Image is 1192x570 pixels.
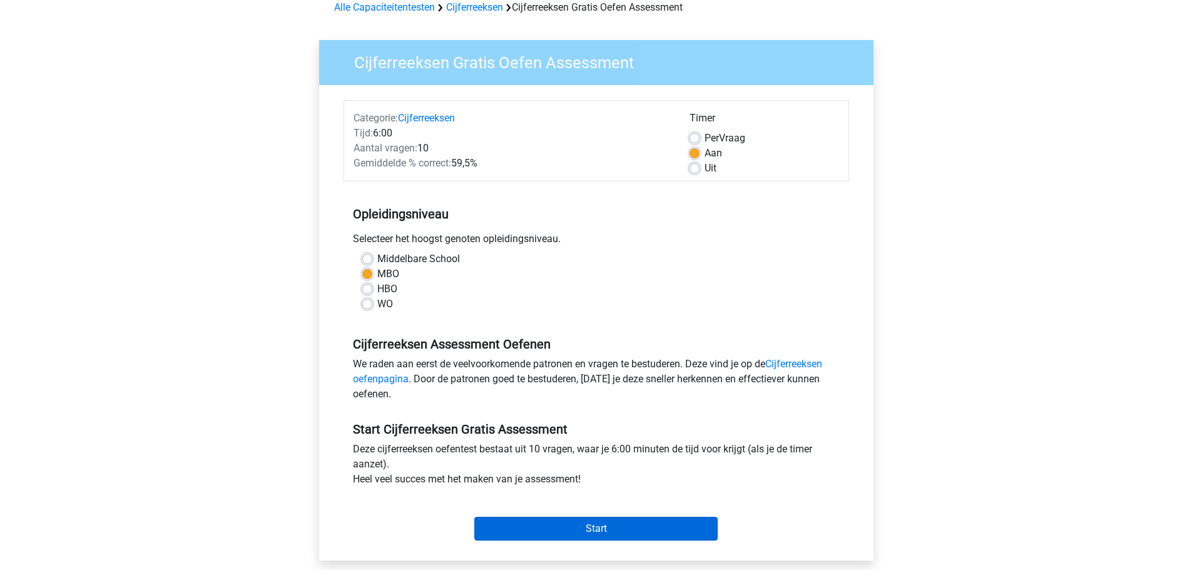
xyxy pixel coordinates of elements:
label: Middelbare School [377,252,460,267]
span: Tijd: [354,127,373,139]
span: Categorie: [354,112,398,124]
div: 6:00 [344,126,680,141]
label: HBO [377,282,397,297]
label: MBO [377,267,399,282]
h5: Opleidingsniveau [353,201,840,226]
div: 59,5% [344,156,680,171]
h5: Cijferreeksen Assessment Oefenen [353,337,840,352]
input: Start [474,517,718,541]
span: Gemiddelde % correct: [354,157,451,169]
div: 10 [344,141,680,156]
label: WO [377,297,393,312]
label: Aan [705,146,722,161]
span: Aantal vragen: [354,142,417,154]
div: Timer [690,111,839,131]
h5: Start Cijferreeksen Gratis Assessment [353,422,840,437]
div: We raden aan eerst de veelvoorkomende patronen en vragen te bestuderen. Deze vind je op de . Door... [344,357,849,407]
div: Selecteer het hoogst genoten opleidingsniveau. [344,232,849,252]
h3: Cijferreeksen Gratis Oefen Assessment [339,48,864,73]
span: Per [705,132,719,144]
a: Alle Capaciteitentesten [334,1,435,13]
label: Vraag [705,131,745,146]
div: Deze cijferreeksen oefentest bestaat uit 10 vragen, waar je 6:00 minuten de tijd voor krijgt (als... [344,442,849,492]
a: Cijferreeksen [446,1,503,13]
a: Cijferreeksen [398,112,455,124]
label: Uit [705,161,716,176]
